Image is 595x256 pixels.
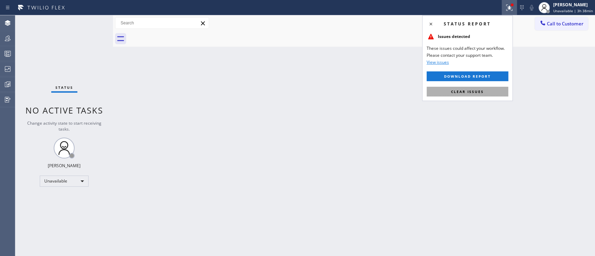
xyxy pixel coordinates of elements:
span: Status [55,85,73,90]
span: No active tasks [25,104,103,116]
button: Mute [527,3,536,13]
button: Call to Customer [535,17,588,30]
span: Change activity state to start receiving tasks. [27,120,101,132]
span: Unavailable | 3h 38min [553,8,593,13]
div: Unavailable [40,176,89,187]
div: [PERSON_NAME] [48,163,81,169]
span: Call to Customer [547,21,583,27]
div: [PERSON_NAME] [553,2,593,8]
input: Search [115,17,209,29]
